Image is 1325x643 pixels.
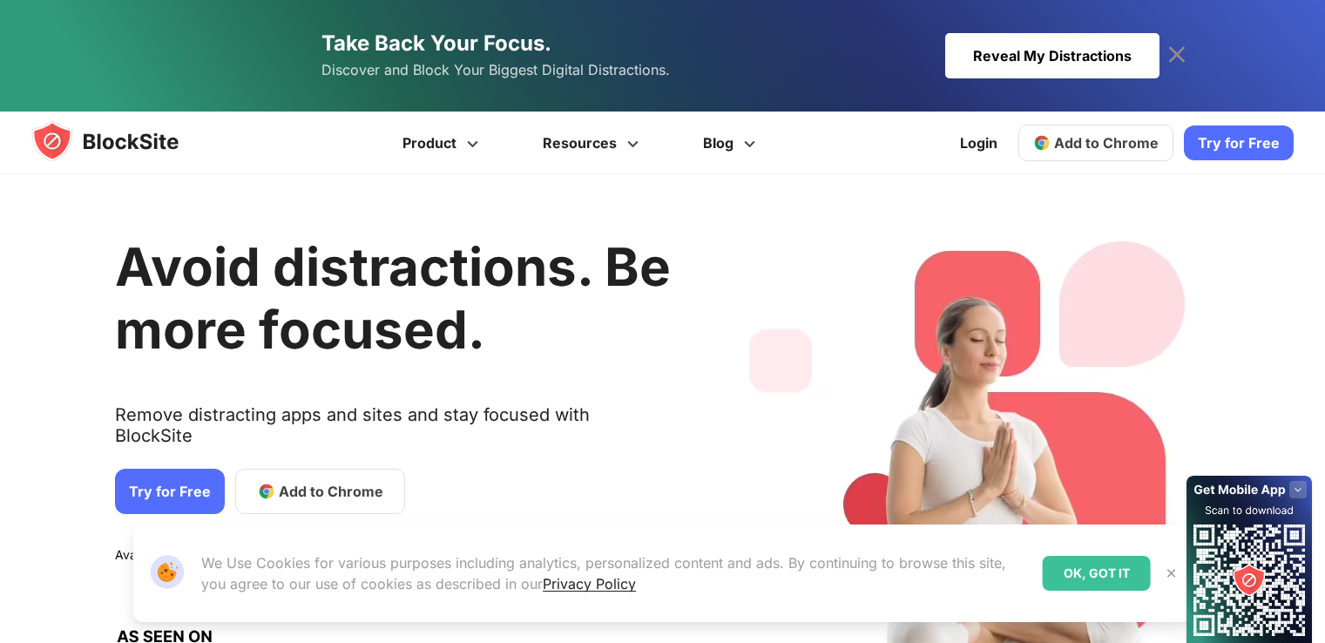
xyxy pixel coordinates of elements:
a: Resources [513,112,673,174]
a: Login [950,122,1008,164]
h1: Avoid distractions. Be more focused. [115,235,671,361]
span: Take Back Your Focus. [321,30,551,56]
span: Add to Chrome [279,481,383,502]
img: chrome-icon.svg [1033,134,1051,152]
text: Remove distracting apps and sites and stay focused with BlockSite [115,404,671,460]
a: Privacy Policy [543,575,636,592]
img: Close [1165,566,1179,580]
a: Try for Free [115,469,225,514]
div: OK, GOT IT [1043,556,1151,591]
div: Reveal My Distractions [945,33,1159,78]
img: blocksite-icon.5d769676.svg [31,120,213,162]
a: Add to Chrome [1018,125,1173,161]
a: Try for Free [1184,125,1294,160]
a: Add to Chrome [235,469,405,514]
span: Discover and Block Your Biggest Digital Distractions. [321,58,670,83]
button: Close [1160,562,1183,585]
a: Product [373,112,513,174]
a: Blog [673,112,790,174]
p: We Use Cookies for various purposes including analytics, personalized content and ads. By continu... [201,552,1029,594]
span: Add to Chrome [1054,134,1159,152]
